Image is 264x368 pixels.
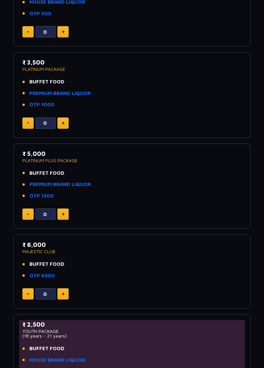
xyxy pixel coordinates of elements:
a: HOUSE BRAND LIQUOR [29,356,85,364]
a: OTP 500 [29,10,51,18]
img: minus [27,31,29,32]
a: OTP 6500 [29,272,55,280]
img: plus [62,212,65,216]
img: plus [62,30,65,33]
p: PLATINUM PLUS PACKAGE [22,158,242,163]
p: PLATINUM PACKAGE [22,67,242,71]
a: PREMIUM BRAND LIQUOR [29,181,91,188]
img: minus [27,214,29,215]
p: MAJESTIC CLUB [22,249,242,254]
span: BUFFET FOOD [29,169,64,177]
p: ₹ 6,000 [22,240,242,249]
img: minus [27,122,29,123]
p: ₹ 3,500 [22,58,242,67]
span: BUFFET FOOD [29,260,64,268]
span: BUFFET FOOD [29,78,64,86]
p: (18 years - 21 years) [22,334,242,338]
a: OTP 1500 [29,192,54,200]
img: plus [62,121,65,125]
span: BUFFET FOOD [29,345,64,352]
p: ₹ 2,500 [22,320,242,329]
img: plus [62,292,65,296]
a: PREMIUM BRAND LIQUOR [29,90,91,97]
p: ₹ 5,000 [22,149,242,158]
p: YOUTH PACKAGE [22,329,242,334]
img: minus [27,294,29,295]
a: OTP 1000 [29,101,54,109]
